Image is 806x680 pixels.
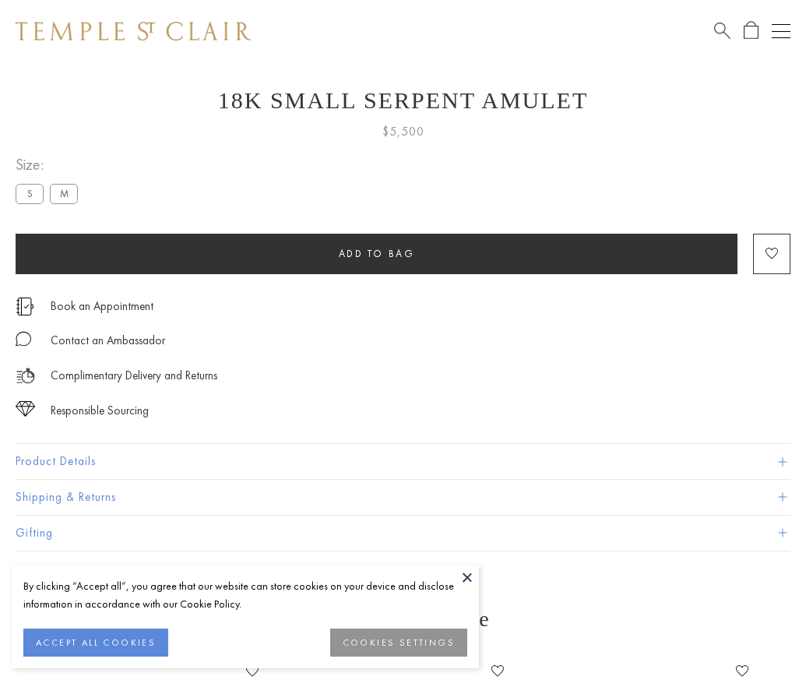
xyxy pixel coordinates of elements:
[744,21,758,41] a: Open Shopping Bag
[50,184,78,203] label: M
[16,152,84,178] span: Size:
[51,366,217,386] p: Complimentary Delivery and Returns
[16,444,790,479] button: Product Details
[714,21,730,41] a: Search
[16,366,35,386] img: icon_delivery.svg
[51,298,153,315] a: Book an Appointment
[16,184,44,203] label: S
[51,401,149,421] div: Responsible Sourcing
[51,331,165,351] div: Contact an Ambassador
[16,22,251,41] img: Temple St. Clair
[23,629,168,657] button: ACCEPT ALL COOKIES
[16,234,737,274] button: Add to bag
[16,516,790,551] button: Gifting
[16,298,34,315] img: icon_appointment.svg
[330,629,467,657] button: COOKIES SETTINGS
[23,577,467,613] div: By clicking “Accept all”, you agree that our website can store cookies on your device and disclos...
[772,22,790,41] button: Open navigation
[16,87,790,114] h1: 18K Small Serpent Amulet
[382,122,424,142] span: $5,500
[339,247,415,260] span: Add to bag
[16,401,35,417] img: icon_sourcing.svg
[16,331,31,347] img: MessageIcon-01_2.svg
[16,480,790,515] button: Shipping & Returns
